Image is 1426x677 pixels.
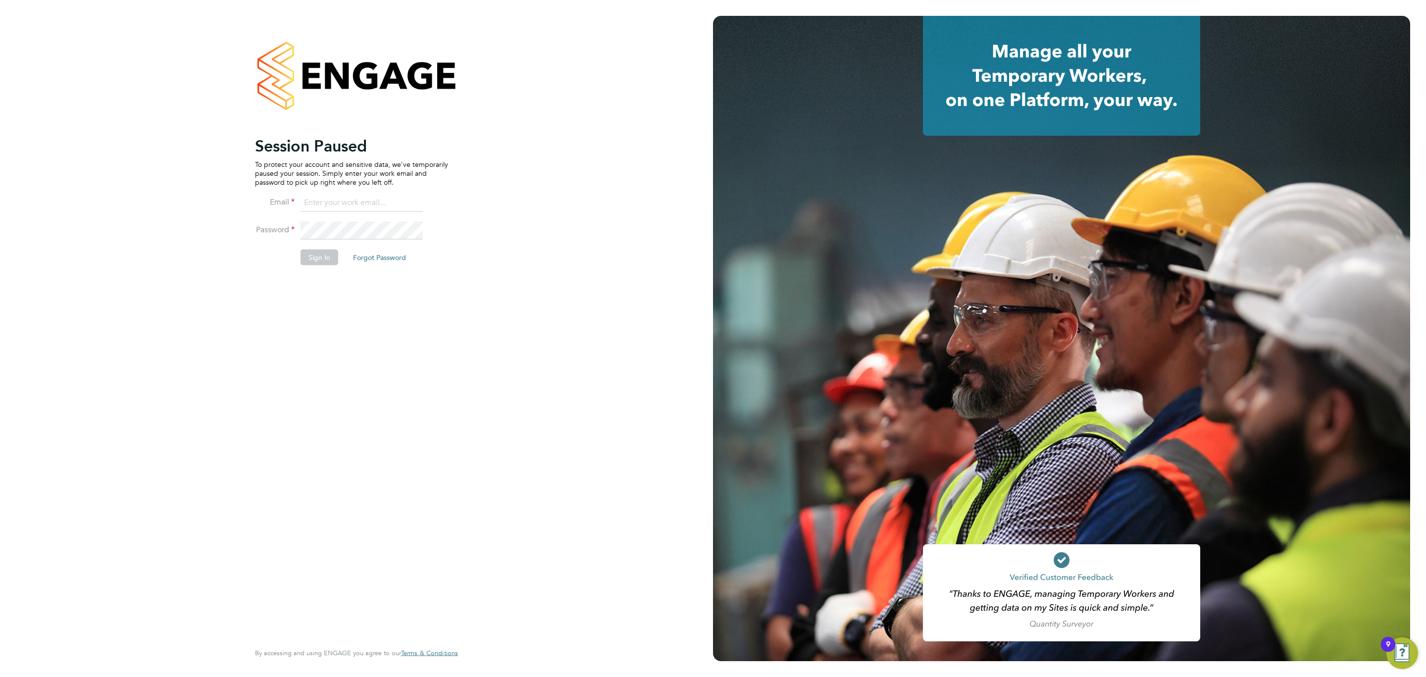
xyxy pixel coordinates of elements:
span: By accessing and using ENGAGE you agree to our [255,649,458,657]
span: Terms & Conditions [401,649,458,657]
button: Sign In [301,249,338,265]
input: Enter your work email... [301,194,423,212]
label: Email [255,197,295,207]
a: Terms & Conditions [401,649,458,657]
div: 9 [1386,644,1390,657]
h2: Session Paused [255,136,448,156]
button: Forgot Password [345,249,414,265]
button: Open Resource Center, 9 new notifications [1386,637,1418,669]
label: Password [255,224,295,235]
p: To protect your account and sensitive data, we've temporarily paused your session. Simply enter y... [255,159,448,187]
